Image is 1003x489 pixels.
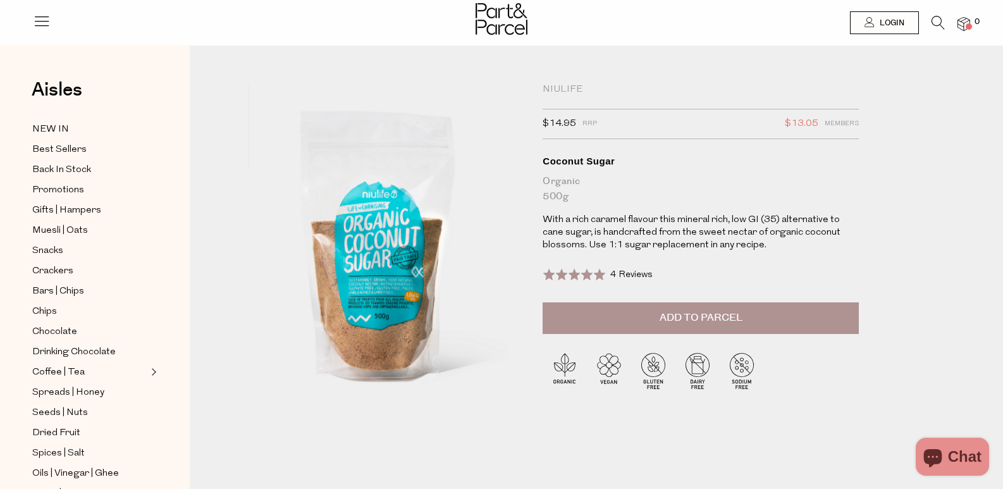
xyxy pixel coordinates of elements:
[32,385,104,400] span: Spreads | Honey
[610,270,653,280] span: 4 Reviews
[785,116,818,132] span: $13.05
[32,223,88,238] span: Muesli | Oats
[32,405,147,421] a: Seeds | Nuts
[971,16,983,28] span: 0
[543,302,859,334] button: Add to Parcel
[32,263,147,279] a: Crackers
[32,223,147,238] a: Muesli | Oats
[32,466,119,481] span: Oils | Vinegar | Ghee
[32,426,80,441] span: Dried Fruit
[582,116,597,132] span: RRP
[850,11,919,34] a: Login
[543,214,859,252] p: With a rich caramel flavour this mineral rich, low GI (35) alternative to cane sugar, is handcraf...
[32,142,87,158] span: Best Sellers
[32,76,82,104] span: Aisles
[32,142,147,158] a: Best Sellers
[32,324,147,340] a: Chocolate
[32,284,84,299] span: Bars | Chips
[32,80,82,112] a: Aisles
[720,349,764,393] img: P_P-ICONS-Live_Bec_V11_Sodium_Free.svg
[543,174,859,204] div: Organic 500g
[32,325,77,340] span: Chocolate
[32,163,91,178] span: Back In Stock
[912,438,993,479] inbox-online-store-chat: Shopify online store chat
[32,304,57,319] span: Chips
[877,18,904,28] span: Login
[32,162,147,178] a: Back In Stock
[32,183,84,198] span: Promotions
[228,84,532,443] img: Coconut Sugar
[32,283,147,299] a: Bars | Chips
[32,203,101,218] span: Gifts | Hampers
[32,244,63,259] span: Snacks
[660,311,742,325] span: Add to Parcel
[32,365,85,380] span: Coffee | Tea
[543,116,576,132] span: $14.95
[32,445,147,461] a: Spices | Salt
[543,155,859,168] div: Coconut Sugar
[32,121,147,137] a: NEW IN
[587,349,631,393] img: P_P-ICONS-Live_Bec_V11_Vegan.svg
[32,202,147,218] a: Gifts | Hampers
[32,345,116,360] span: Drinking Chocolate
[825,116,859,132] span: Members
[32,182,147,198] a: Promotions
[32,405,88,421] span: Seeds | Nuts
[32,243,147,259] a: Snacks
[32,466,147,481] a: Oils | Vinegar | Ghee
[631,349,675,393] img: P_P-ICONS-Live_Bec_V11_Gluten_Free.svg
[32,344,147,360] a: Drinking Chocolate
[957,17,970,30] a: 0
[675,349,720,393] img: P_P-ICONS-Live_Bec_V11_Dairy_Free.svg
[32,304,147,319] a: Chips
[32,385,147,400] a: Spreads | Honey
[32,446,85,461] span: Spices | Salt
[32,264,73,279] span: Crackers
[543,84,859,96] div: Niulife
[148,364,157,380] button: Expand/Collapse Coffee | Tea
[476,3,527,35] img: Part&Parcel
[32,122,69,137] span: NEW IN
[543,349,587,393] img: P_P-ICONS-Live_Bec_V11_Organic.svg
[32,364,147,380] a: Coffee | Tea
[32,425,147,441] a: Dried Fruit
